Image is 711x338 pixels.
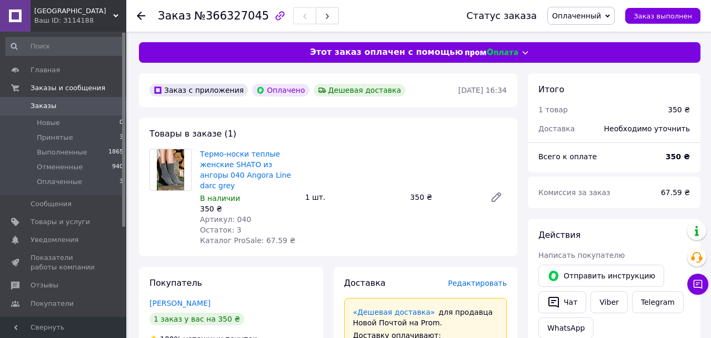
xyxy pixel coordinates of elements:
[137,11,145,21] div: Вернуться назад
[157,149,184,190] img: Термо-носки теплые женские SHATO из ангоры 040 Angora Line darc grey
[634,12,692,20] span: Заказ выполнен
[538,124,575,133] span: Доставка
[149,278,202,288] span: Покупатель
[458,86,507,94] time: [DATE] 16:34
[119,118,123,128] span: 0
[200,215,251,224] span: Артикул: 040
[538,251,625,259] span: Написать покупателю
[538,152,597,161] span: Всего к оплате
[632,291,684,313] a: Telegram
[31,199,72,209] span: Сообщения
[200,150,291,190] a: Термо-носки теплые женские SHATO из ангоры 040 Angora Line darc grey
[353,308,435,316] a: «Дешевая доставка»
[149,313,244,325] div: 1 заказ у вас на 350 ₴
[37,133,73,142] span: Принятые
[31,235,78,245] span: Уведомления
[5,37,124,56] input: Поиск
[34,6,113,16] span: Bikini beach
[31,299,74,308] span: Покупатели
[31,217,90,227] span: Товары и услуги
[37,162,83,172] span: Отмененные
[158,9,191,22] span: Заказ
[149,299,211,307] a: [PERSON_NAME]
[37,148,87,157] span: Выполненные
[119,177,123,187] span: 3
[666,152,690,161] b: 350 ₴
[194,9,269,22] span: №366327045
[466,11,537,21] div: Статус заказа
[310,46,463,59] span: Этот заказ оплачен с помощью
[353,307,498,328] div: для продавца Новой Почтой на Prom.
[108,148,123,157] span: 1865
[538,188,610,197] span: Комиссия за заказ
[538,230,580,240] span: Действия
[406,190,482,205] div: 350 ₴
[31,83,105,93] span: Заказы и сообщения
[538,84,564,94] span: Итого
[252,84,309,96] div: Оплачено
[31,253,97,272] span: Показатели работы компании
[314,84,406,96] div: Дешевая доставка
[149,129,236,139] span: Товары в заказе (1)
[538,265,664,287] button: Отправить инструкцию
[625,8,700,24] button: Заказ выполнен
[112,162,123,172] span: 940
[119,133,123,142] span: 3
[31,281,58,290] span: Отзывы
[590,291,627,313] a: Viber
[200,204,297,214] div: 350 ₴
[200,226,242,234] span: Остаток: 3
[37,177,82,187] span: Оплаченные
[149,84,248,96] div: Заказ с приложения
[200,236,295,245] span: Каталог ProSale: 67.59 ₴
[538,291,586,313] button: Чат
[31,101,56,111] span: Заказы
[34,16,126,25] div: Ваш ID: 3114188
[687,274,708,295] button: Чат с покупателем
[301,190,406,205] div: 1 шт.
[552,12,601,20] span: Оплаченный
[448,279,507,287] span: Редактировать
[200,194,240,202] span: В наличии
[538,105,568,114] span: 1 товар
[598,117,696,140] div: Необходимо уточнить
[486,187,507,208] a: Редактировать
[668,104,690,115] div: 350 ₴
[31,65,60,75] span: Главная
[344,278,386,288] span: Доставка
[661,188,690,197] span: 67.59 ₴
[37,118,60,128] span: Новые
